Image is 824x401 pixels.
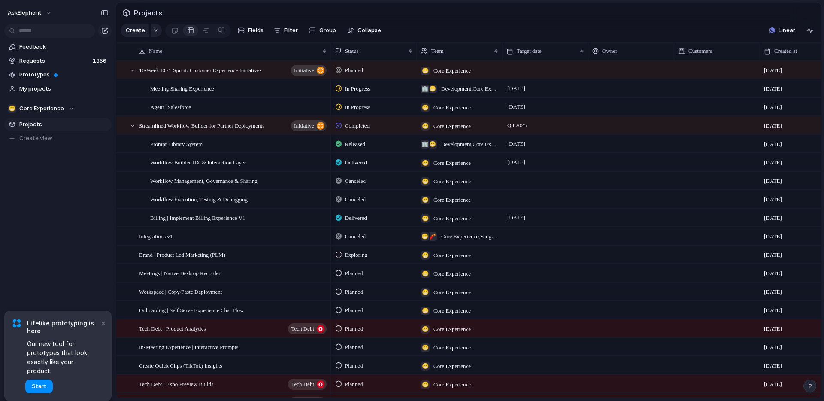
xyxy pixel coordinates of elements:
[32,382,46,391] span: Start
[421,380,430,389] div: 😁
[433,307,471,315] span: Core Experience
[764,362,782,370] span: [DATE]
[345,103,370,112] span: In Progress
[345,122,370,130] span: Completed
[345,251,367,259] span: Exploring
[288,379,327,390] button: Tech Debt
[25,380,53,393] button: Start
[4,40,112,53] a: Feedback
[93,57,108,65] span: 1356
[345,195,366,204] span: Canceled
[421,251,430,260] div: 😁
[764,158,782,167] span: [DATE]
[433,196,471,204] span: Core Experience
[139,249,225,259] span: Brand | Product Led Marketing (PLM)
[150,213,245,222] span: Billing | Implement Billing Experience V1
[132,5,164,21] span: Projects
[433,288,471,297] span: Core Experience
[764,195,782,204] span: [DATE]
[428,232,437,241] div: 🧨
[4,118,112,131] a: Projects
[505,157,527,167] span: [DATE]
[421,214,430,223] div: 😁
[764,251,782,259] span: [DATE]
[433,159,471,167] span: Core Experience
[433,362,471,371] span: Core Experience
[150,176,257,185] span: Workflow Management, Governance & Sharing
[421,122,430,131] div: 😁
[505,83,527,94] span: [DATE]
[345,158,367,167] span: Delivered
[421,325,430,334] div: 😁
[764,214,782,222] span: [DATE]
[433,103,471,112] span: Core Experience
[433,122,471,131] span: Core Experience
[345,66,363,75] span: Planned
[764,306,782,315] span: [DATE]
[319,26,336,35] span: Group
[602,47,617,55] span: Owner
[774,47,797,55] span: Created at
[421,140,429,149] div: 🏢
[19,120,109,129] span: Projects
[139,305,244,315] span: Onboarding | Self Serve Experience Chat Flow
[764,122,782,130] span: [DATE]
[288,323,327,334] button: Tech Debt
[291,65,327,76] button: initiative
[19,85,109,93] span: My projects
[433,270,471,278] span: Core Experience
[505,102,527,112] span: [DATE]
[441,85,499,93] span: Development , Core Experience
[139,379,213,389] span: Tech Debt | Expo Preview Builds
[139,65,261,75] span: 10-Week EOY Sprint: Customer Experience Initiatives
[345,140,365,149] span: Released
[433,380,471,389] span: Core Experience
[428,85,437,93] div: 😁
[421,196,430,204] div: 😁
[4,82,112,95] a: My projects
[421,103,430,112] div: 😁
[505,139,527,149] span: [DATE]
[19,134,52,143] span: Create view
[150,157,246,167] span: Workflow Builder UX & Interaction Layer
[270,24,301,37] button: Filter
[305,24,340,37] button: Group
[345,343,363,352] span: Planned
[764,325,782,333] span: [DATE]
[27,319,99,335] span: Lifelike prototyping is here
[344,24,385,37] button: Collapse
[441,232,499,241] span: Core Experience , Vanguard
[248,26,264,35] span: Fields
[345,214,367,222] span: Delivered
[294,64,314,76] span: initiative
[428,140,437,149] div: 😁
[4,102,112,115] button: 😁Core Experience
[764,140,782,149] span: [DATE]
[126,26,145,35] span: Create
[345,232,366,241] span: Canceled
[421,307,430,315] div: 😁
[234,24,267,37] button: Fields
[505,213,527,223] span: [DATE]
[764,380,782,389] span: [DATE]
[433,177,471,186] span: Core Experience
[433,343,471,352] span: Core Experience
[345,288,363,296] span: Planned
[431,47,444,55] span: Team
[19,104,64,113] span: Core Experience
[139,342,238,352] span: In-Meeting Experience | Interactive Prompts
[779,26,795,35] span: Linear
[291,323,314,335] span: Tech Debt
[345,85,370,93] span: In Progress
[150,83,214,93] span: Meeting Sharing Experience
[764,288,782,296] span: [DATE]
[433,67,471,75] span: Core Experience
[139,286,222,296] span: Workspace | Copy/Paste Deployment
[8,104,16,113] div: 😁
[421,343,430,352] div: 😁
[139,231,173,241] span: Integrations v1
[150,102,191,112] span: Agent | Salesforce
[139,268,221,278] span: Meetings | Native Desktop Recorder
[294,120,314,132] span: initiative
[688,47,712,55] span: Customers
